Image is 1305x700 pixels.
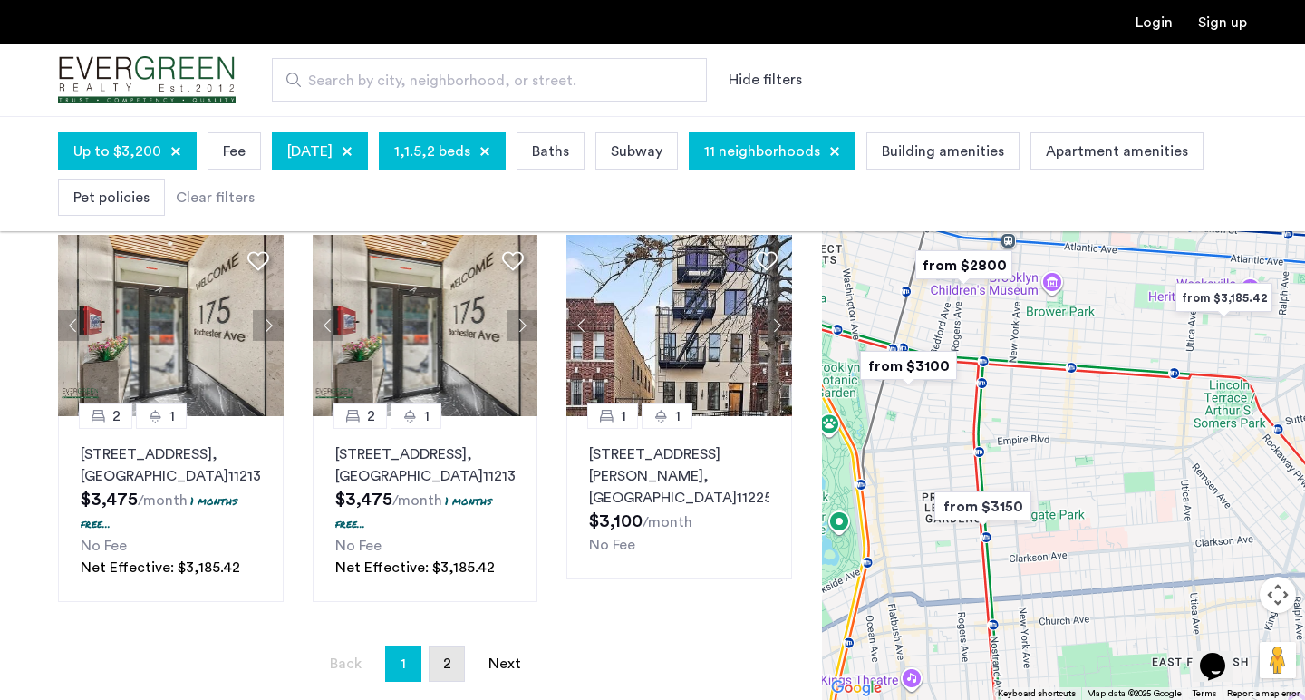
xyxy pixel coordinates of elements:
span: Pet policies [73,187,150,209]
span: Baths [532,141,569,162]
img: 66a1adb6-6608-43dd-a245-dc7333f8b390_638917483563643991.png [58,235,284,416]
a: Login [1136,15,1173,30]
span: 1 [169,405,175,427]
span: Fee [223,141,246,162]
span: $3,100 [589,512,643,530]
a: Registration [1198,15,1247,30]
span: Map data ©2025 Google [1087,689,1182,698]
span: 1 [621,405,626,427]
span: Up to $3,200 [73,141,161,162]
span: Net Effective: $3,185.42 [81,560,240,575]
span: 1 [401,649,406,678]
img: Google [826,676,886,700]
button: Previous apartment [313,310,343,341]
sub: /month [392,493,442,508]
div: from $3,185.42 [1168,277,1280,318]
nav: Pagination [58,646,792,682]
p: [STREET_ADDRESS][PERSON_NAME] 11225 [589,443,769,509]
span: No Fee [335,539,382,553]
a: 21[STREET_ADDRESS], [GEOGRAPHIC_DATA]112131 months free...No FeeNet Effective: $3,185.42 [58,416,284,602]
button: Next apartment [761,310,792,341]
span: 11 neighborhoods [704,141,820,162]
span: No Fee [589,538,635,552]
button: Next apartment [253,310,284,341]
button: Show or hide filters [729,69,802,91]
iframe: chat widget [1193,627,1251,682]
a: Terms (opens in new tab) [1193,687,1216,700]
input: Apartment Search [272,58,707,102]
span: $3,475 [335,491,392,509]
span: Apartment amenities [1046,141,1188,162]
sub: /month [643,515,692,530]
span: [DATE] [287,141,333,162]
a: 11[STREET_ADDRESS][PERSON_NAME], [GEOGRAPHIC_DATA]11225No Fee [566,416,792,579]
p: [STREET_ADDRESS] 11213 [81,443,261,487]
div: from $2800 [908,245,1020,286]
button: Keyboard shortcuts [998,687,1076,700]
a: Cazamio Logo [58,46,236,114]
span: 2 [367,405,375,427]
span: Back [330,656,362,671]
span: 2 [112,405,121,427]
span: Subway [611,141,662,162]
span: 1 [675,405,681,427]
img: 2010_638566621871439460.jpeg [566,235,792,416]
span: 1,1.5,2 beds [394,141,470,162]
span: Net Effective: $3,185.42 [335,560,495,575]
button: Map camera controls [1260,577,1296,613]
span: 2 [443,656,451,671]
button: Next apartment [507,310,537,341]
a: Next [487,647,523,681]
a: Open this area in Google Maps (opens a new window) [826,676,886,700]
p: 1 months free... [335,493,492,531]
div: Clear filters [176,187,255,209]
a: 21[STREET_ADDRESS], [GEOGRAPHIC_DATA]112131 months free...No FeeNet Effective: $3,185.42 [313,416,538,602]
button: Drag Pegman onto the map to open Street View [1260,642,1296,678]
img: logo [58,46,236,114]
span: Search by city, neighborhood, or street. [308,70,656,92]
div: from $3100 [853,345,964,386]
span: 1 [424,405,430,427]
span: Building amenities [882,141,1004,162]
span: $3,475 [81,491,138,509]
a: Report a map error [1227,687,1300,700]
sub: /month [138,493,188,508]
div: from $3150 [927,486,1039,527]
button: Previous apartment [566,310,597,341]
p: [STREET_ADDRESS] 11213 [335,443,516,487]
img: 66a1adb6-6608-43dd-a245-dc7333f8b390_638917483563643991.png [313,235,538,416]
button: Previous apartment [58,310,89,341]
span: No Fee [81,539,127,553]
